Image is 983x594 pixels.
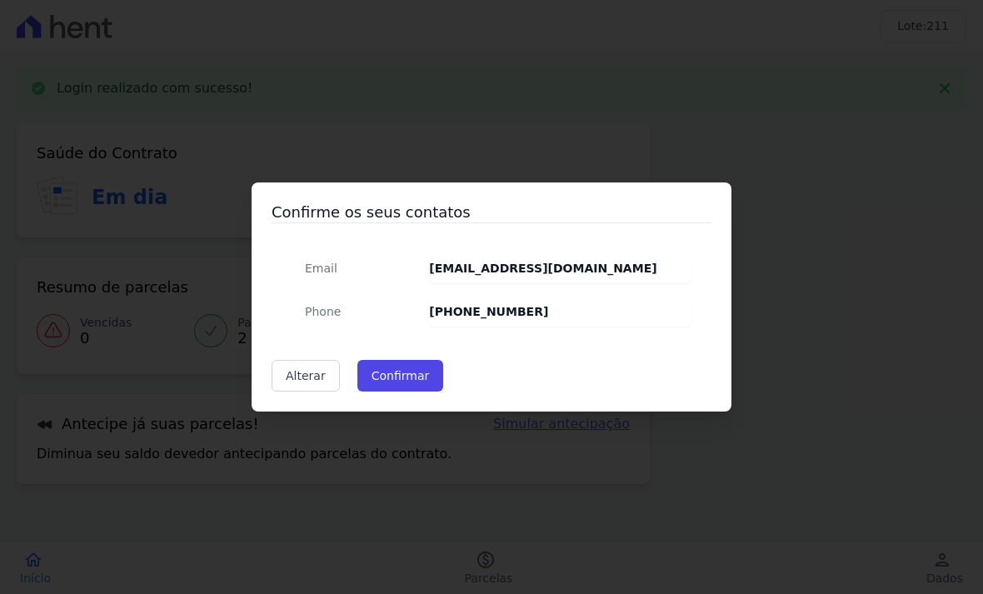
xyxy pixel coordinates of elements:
h3: Confirme os seus contatos [272,202,711,222]
button: Confirmar [357,360,444,392]
a: [PHONE_NUMBER] [429,305,548,318]
a: Alterar [272,360,340,392]
span: translation missing: pt-BR.public.contracts.modal.confirmation.phone [305,305,341,318]
span: translation missing: pt-BR.public.contracts.modal.confirmation.email [305,262,337,275]
strong: [EMAIL_ADDRESS][DOMAIN_NAME] [429,262,656,275]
